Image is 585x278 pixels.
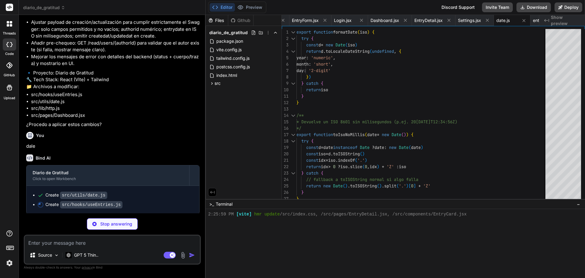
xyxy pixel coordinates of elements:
[4,96,15,101] label: Upload
[236,211,252,217] span: [vite]
[416,119,457,125] span: [DATE]T12:34:56Z)
[282,196,289,202] div: 27
[411,145,421,150] span: date
[282,170,289,176] div: 23
[438,2,478,12] div: Discord Support
[31,105,200,112] li: src/lib/http.js
[31,112,200,119] li: src/pages/Dashboard.jsx
[45,201,122,208] div: Create
[362,151,365,157] span: )
[370,164,377,169] span: idx
[367,29,370,35] span: )
[306,81,318,86] span: catch
[309,61,311,67] span: :
[326,49,370,54] span: toLocaleDateString
[282,132,289,138] div: 17
[365,157,367,163] span: )
[335,42,345,48] span: Date
[289,112,297,119] div: Click to collapse the range.
[282,55,289,61] div: 5
[289,29,297,35] div: Click to collapse the range.
[216,55,250,62] span: tailwind.config.js
[370,49,372,54] span: (
[206,17,228,23] div: Files
[45,192,107,198] div: Create
[367,164,370,169] span: ,
[31,98,200,105] li: src/utils/date.js
[323,49,326,54] span: .
[345,183,348,189] span: )
[4,258,15,268] img: settings
[296,119,416,125] span: * Devuelve un ISO 8601 sin milisegundos (p.ej. 20
[357,157,365,163] span: '.'
[406,183,409,189] span: )
[282,189,289,196] div: 26
[311,55,333,60] span: 'numeric'
[306,87,321,92] span: return
[372,145,374,150] span: ?
[382,132,389,137] span: new
[576,199,581,209] button: −
[374,145,384,150] span: date
[331,151,333,157] span: .
[209,201,214,207] span: >_
[210,3,235,12] button: Editor
[301,36,309,41] span: try
[418,183,421,189] span: +
[60,201,122,208] code: src/hooks/useEntries.js
[345,42,348,48] span: (
[318,42,321,48] span: d
[31,40,200,53] li: Añadir pre-chequeo: GET /read/users/{authorId} para validar que el autor existe (si falla, mostra...
[348,42,355,48] span: iso
[338,164,340,169] span: ?
[216,38,244,45] span: package.json
[387,164,394,169] span: 'Z'
[304,68,306,73] span: :
[321,87,328,92] span: iso
[348,183,350,189] span: .
[367,132,377,137] span: date
[289,35,297,42] div: Click to collapse the range.
[360,29,367,35] span: iso
[5,51,14,56] label: code
[321,42,323,48] span: =
[282,99,289,106] div: 12
[411,183,413,189] span: 0
[306,157,318,163] span: const
[496,17,510,23] span: date.js
[401,132,404,137] span: (
[314,61,331,67] span: 'short'
[311,36,314,41] span: {
[413,183,416,189] span: ]
[414,17,443,23] span: EntryDetail.jsx
[328,164,331,169] span: >
[208,211,234,217] span: 2:25:59 PM
[282,119,289,125] div: 15
[328,157,335,163] span: iso
[306,177,418,182] span: // fallback a toISOString normal si algo falla
[551,14,580,27] span: Show preview
[296,132,311,137] span: export
[306,42,318,48] span: const
[282,176,289,183] div: 24
[350,183,377,189] span: toISOString
[314,29,333,35] span: function
[333,151,360,157] span: toISOString
[392,132,401,137] span: Date
[314,132,333,137] span: function
[282,144,289,151] div: 19
[179,252,186,259] img: attachment
[311,138,314,144] span: {
[333,29,357,35] span: formatDate
[282,42,289,48] div: 3
[282,112,289,119] div: 14
[282,151,289,157] div: 20
[235,3,265,12] button: Preview
[318,145,321,150] span: d
[409,145,411,150] span: (
[350,164,362,169] span: slice
[389,145,396,150] span: new
[377,164,379,169] span: )
[396,183,399,189] span: (
[396,164,399,169] span: :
